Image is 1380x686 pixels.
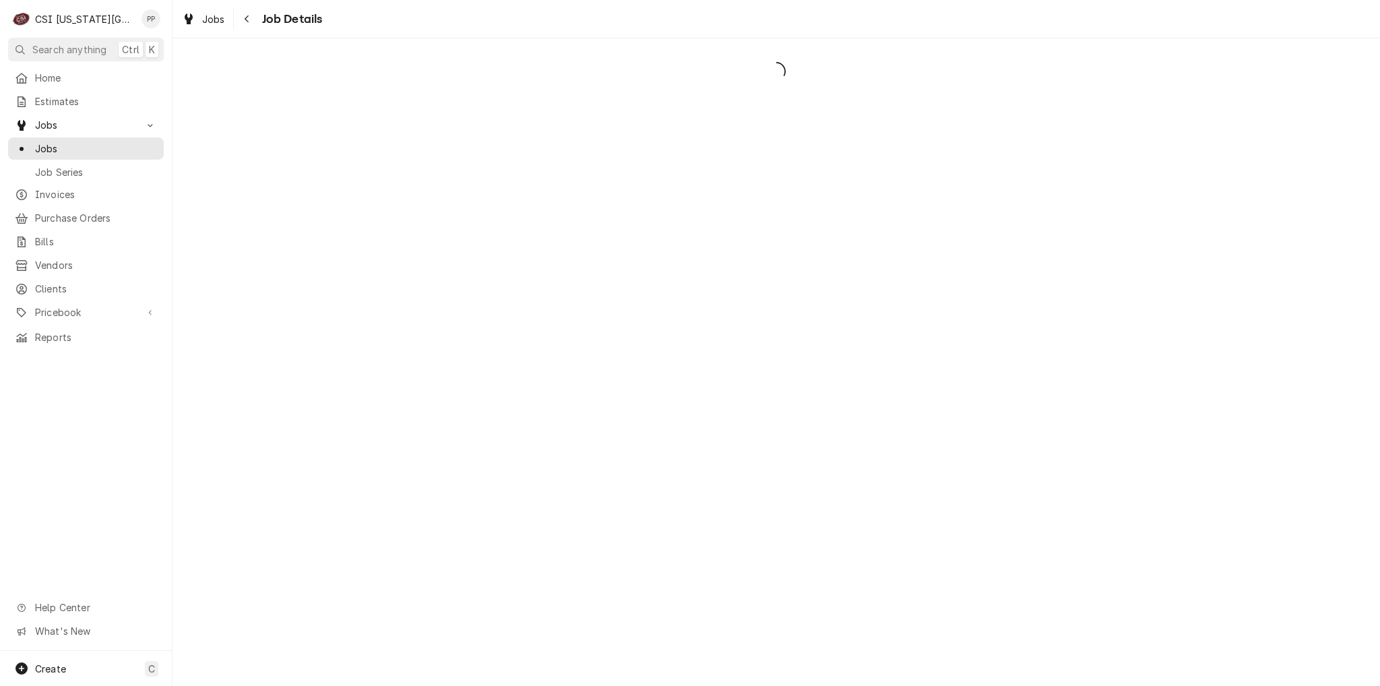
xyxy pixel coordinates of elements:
span: Clients [35,282,157,296]
span: Estimates [35,94,157,108]
span: Invoices [35,187,157,201]
div: PP [142,9,160,28]
a: Go to Pricebook [8,301,164,323]
span: Reports [35,330,157,344]
span: K [149,42,155,57]
span: Jobs [35,142,157,156]
span: Vendors [35,258,157,272]
span: Home [35,71,157,85]
a: Jobs [177,8,230,30]
span: What's New [35,624,156,638]
span: Search anything [32,42,106,57]
a: Home [8,67,164,89]
span: Job Series [35,165,157,179]
span: Pricebook [35,305,137,319]
a: Purchase Orders [8,207,164,229]
div: CSI [US_STATE][GEOGRAPHIC_DATA] [35,12,134,26]
span: Job Details [258,10,323,28]
a: Go to Jobs [8,114,164,136]
span: Help Center [35,600,156,615]
a: Invoices [8,183,164,206]
span: Jobs [202,12,225,26]
a: Vendors [8,254,164,276]
span: Purchase Orders [35,211,157,225]
span: Bills [35,235,157,249]
div: C [12,9,31,28]
a: Go to Help Center [8,596,164,619]
button: Navigate back [237,8,258,30]
span: Jobs [35,118,137,132]
div: Philip Potter's Avatar [142,9,160,28]
a: Clients [8,278,164,300]
span: Ctrl [122,42,139,57]
a: Bills [8,230,164,253]
span: Loading... [172,57,1380,86]
div: CSI Kansas City's Avatar [12,9,31,28]
a: Go to What's New [8,620,164,642]
a: Estimates [8,90,164,113]
a: Job Series [8,161,164,183]
span: Create [35,663,66,675]
a: Jobs [8,137,164,160]
span: C [148,662,155,676]
button: Search anythingCtrlK [8,38,164,61]
a: Reports [8,326,164,348]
